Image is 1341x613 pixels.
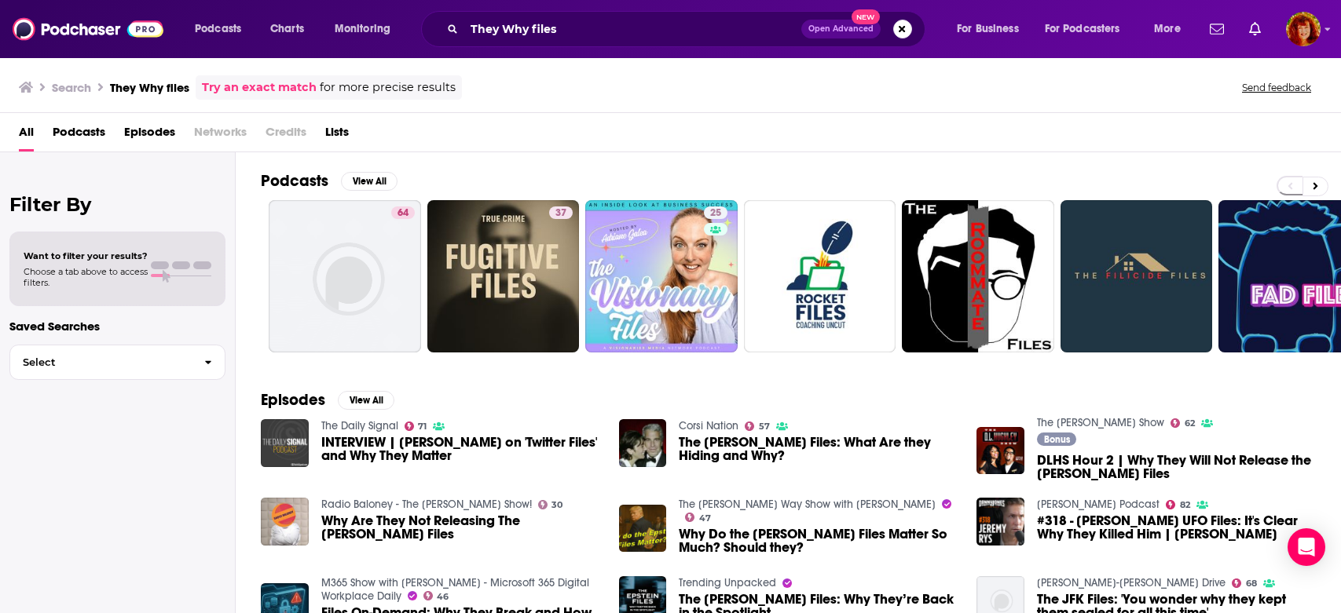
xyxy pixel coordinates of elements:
a: DLHS Hour 2 | Why They Will Not Release the Epstein Files [1037,454,1316,480]
a: Podcasts [53,119,105,151]
span: More [1154,18,1181,40]
img: Why Do the Epstein Files Matter So Much? Should they? [619,505,667,553]
a: Heather du Plessis-Allan Drive [1037,576,1226,589]
h2: Filter By [9,193,225,216]
a: Danny Jones Podcast [1037,498,1160,511]
span: 47 [699,515,711,522]
span: 57 [759,423,770,430]
span: Want to filter your results? [24,250,148,261]
a: 62 [1171,418,1195,428]
button: View All [338,391,394,410]
span: 62 [1185,420,1195,427]
a: 64 [391,206,415,219]
button: Show profile menu [1286,12,1321,46]
img: User Profile [1286,12,1321,46]
button: open menu [184,16,262,42]
a: The Daily Signal [321,419,398,432]
a: 37 [427,200,580,352]
a: All [19,119,34,151]
span: DLHS Hour 2 | Why They Will Not Release the [PERSON_NAME] Files [1037,454,1316,480]
span: 71 [418,423,427,430]
a: Why Are They Not Releasing The Epstein Files [321,514,600,541]
span: Choose a tab above to access filters. [24,266,148,288]
a: The Epstein Files: What Are they Hiding and Why? [679,436,958,462]
a: Charts [260,16,313,42]
span: 37 [555,206,566,221]
span: Credits [266,119,306,151]
a: M365 Show with Mirko Peters - Microsoft 365 Digital Workplace Daily [321,576,589,603]
span: For Business [957,18,1019,40]
a: Corsi Nation [679,419,738,432]
span: Networks [194,119,247,151]
a: 47 [685,513,711,522]
a: 64 [269,200,421,352]
span: INTERVIEW | [PERSON_NAME] on 'Twitter Files' and Why They Matter [321,436,600,462]
h2: Episodes [261,390,325,410]
button: View All [341,172,398,191]
img: The Epstein Files: What Are they Hiding and Why? [619,419,667,467]
a: 82 [1166,500,1190,509]
a: Trending Unpacked [679,576,776,589]
a: 25 [704,206,727,219]
span: New [852,9,880,24]
a: 68 [1232,578,1257,588]
span: For Podcasters [1045,18,1120,40]
span: The [PERSON_NAME] Files: What Are they Hiding and Why? [679,436,958,462]
a: 46 [423,591,449,600]
a: 37 [549,206,573,219]
a: Radio Baloney - The Richie Baloney Show! [321,498,532,511]
span: 25 [710,206,721,221]
button: open menu [946,16,1039,42]
div: Search podcasts, credits, & more... [436,11,940,47]
span: 30 [551,502,562,509]
span: Podcasts [195,18,241,40]
span: Why Do the [PERSON_NAME] Files Matter So Much? Should they? [679,527,958,554]
img: Why Are They Not Releasing The Epstein Files [261,498,309,545]
h3: Search [52,80,91,95]
input: Search podcasts, credits, & more... [464,16,801,42]
p: Saved Searches [9,319,225,334]
button: open menu [324,16,411,42]
a: 57 [745,421,770,431]
button: Send feedback [1237,81,1316,94]
a: Try an exact match [202,78,317,97]
h3: They Why files [110,80,189,95]
button: Open AdvancedNew [801,20,881,38]
span: #318 - [PERSON_NAME] UFO Files: It's Clear Why They Killed Him | [PERSON_NAME] [1037,514,1316,541]
div: Open Intercom Messenger [1288,528,1325,566]
a: 25 [585,200,738,352]
img: Podchaser - Follow, Share and Rate Podcasts [13,14,163,44]
a: 30 [538,500,563,509]
a: Show notifications dropdown [1204,16,1230,42]
a: The Sharpe Way Show with Larry Sharpe [679,498,936,511]
button: open menu [1143,16,1200,42]
a: Show notifications dropdown [1243,16,1267,42]
a: EpisodesView All [261,390,394,410]
span: Select [10,357,192,367]
a: PodcastsView All [261,171,398,191]
span: for more precise results [320,78,456,97]
span: 46 [437,593,449,600]
h2: Podcasts [261,171,328,191]
a: INTERVIEW | Jake Denton on 'Twitter Files' and Why They Matter [321,436,600,462]
a: Why Do the Epstein Files Matter So Much? Should they? [679,527,958,554]
img: #318 - Epstein's UFO Files: It's Clear Why They Killed Him | Jeremy Rys [976,498,1024,545]
a: Lists [325,119,349,151]
a: INTERVIEW | Jake Denton on 'Twitter Files' and Why They Matter [261,419,309,467]
a: #318 - Epstein's UFO Files: It's Clear Why They Killed Him | Jeremy Rys [1037,514,1316,541]
span: Why Are They Not Releasing The [PERSON_NAME] Files [321,514,600,541]
span: 82 [1180,502,1190,509]
span: Logged in as rpalermo [1286,12,1321,46]
img: DLHS Hour 2 | Why They Will Not Release the Epstein Files [976,427,1024,475]
span: Open Advanced [808,25,874,33]
span: Charts [270,18,304,40]
a: Episodes [124,119,175,151]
